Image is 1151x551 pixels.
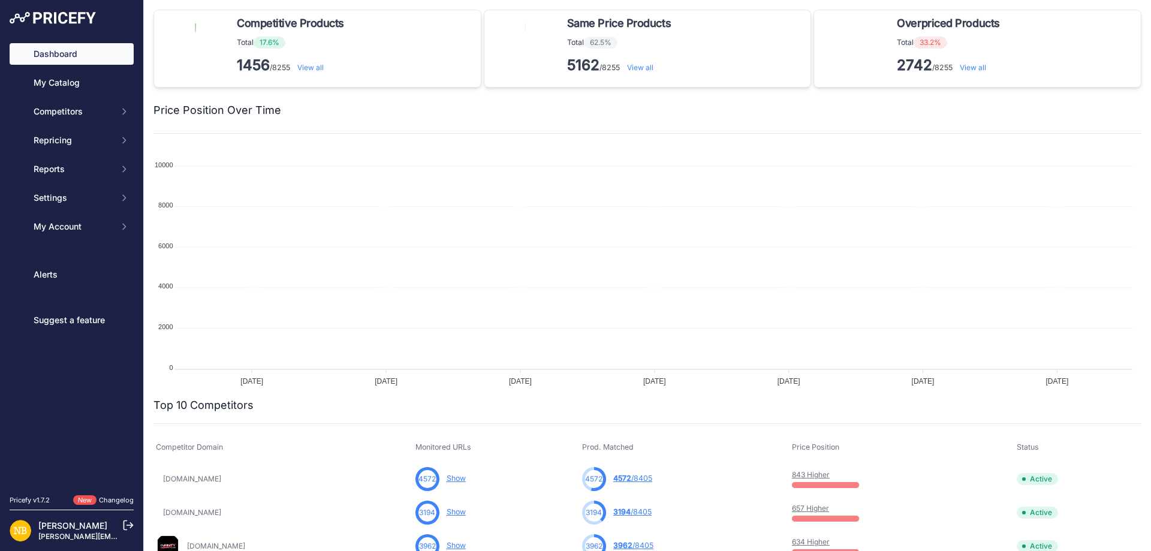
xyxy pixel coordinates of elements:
[10,495,50,505] div: Pricefy v1.7.2
[240,377,263,386] tspan: [DATE]
[897,56,1004,75] p: /8255
[627,63,653,72] a: View all
[613,507,631,516] span: 3194
[34,106,112,118] span: Competitors
[415,442,471,451] span: Monitored URLs
[99,496,134,504] a: Changelog
[1017,442,1039,451] span: Status
[897,56,932,74] strong: 2742
[1017,507,1058,519] span: Active
[38,520,107,531] a: [PERSON_NAME]
[613,474,652,483] a: 4572/8405
[447,507,466,516] a: Show
[254,37,285,49] span: 17.6%
[10,264,134,285] a: Alerts
[897,15,999,32] span: Overpriced Products
[163,508,221,517] a: [DOMAIN_NAME]
[1017,473,1058,485] span: Active
[613,474,631,483] span: 4572
[375,377,397,386] tspan: [DATE]
[582,442,634,451] span: Prod. Matched
[34,221,112,233] span: My Account
[34,134,112,146] span: Repricing
[792,537,830,546] a: 634 Higher
[567,56,676,75] p: /8255
[1045,377,1068,386] tspan: [DATE]
[792,470,830,479] a: 843 Higher
[897,37,1004,49] p: Total
[187,541,245,550] a: [DOMAIN_NAME]
[585,474,602,484] span: 4572
[447,541,466,550] a: Show
[153,397,254,414] h2: Top 10 Competitors
[10,130,134,151] button: Repricing
[567,15,671,32] span: Same Price Products
[10,72,134,94] a: My Catalog
[237,37,349,49] p: Total
[419,507,435,518] span: 3194
[567,56,599,74] strong: 5162
[613,507,652,516] a: 3194/8405
[10,43,134,65] a: Dashboard
[237,15,344,32] span: Competitive Products
[10,309,134,331] a: Suggest a feature
[156,442,223,451] span: Competitor Domain
[10,43,134,481] nav: Sidebar
[158,282,173,290] tspan: 4000
[613,541,632,550] span: 3962
[960,63,986,72] a: View all
[509,377,532,386] tspan: [DATE]
[584,37,617,49] span: 62.5%
[914,37,947,49] span: 33.2%
[447,474,466,483] a: Show
[792,442,839,451] span: Price Position
[613,541,653,550] a: 3962/8405
[155,161,173,168] tspan: 10000
[34,163,112,175] span: Reports
[643,377,666,386] tspan: [DATE]
[586,507,602,518] span: 3194
[792,504,829,513] a: 657 Higher
[418,474,436,484] span: 4572
[38,532,223,541] a: [PERSON_NAME][EMAIL_ADDRESS][DOMAIN_NAME]
[153,102,281,119] h2: Price Position Over Time
[10,187,134,209] button: Settings
[237,56,349,75] p: /8255
[163,474,221,483] a: [DOMAIN_NAME]
[34,192,112,204] span: Settings
[158,242,173,249] tspan: 6000
[567,37,676,49] p: Total
[912,377,935,386] tspan: [DATE]
[158,323,173,330] tspan: 2000
[73,495,97,505] span: New
[169,364,173,371] tspan: 0
[778,377,800,386] tspan: [DATE]
[297,63,324,72] a: View all
[10,101,134,122] button: Competitors
[237,56,270,74] strong: 1456
[10,12,96,24] img: Pricefy Logo
[158,201,173,209] tspan: 8000
[10,158,134,180] button: Reports
[10,216,134,237] button: My Account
